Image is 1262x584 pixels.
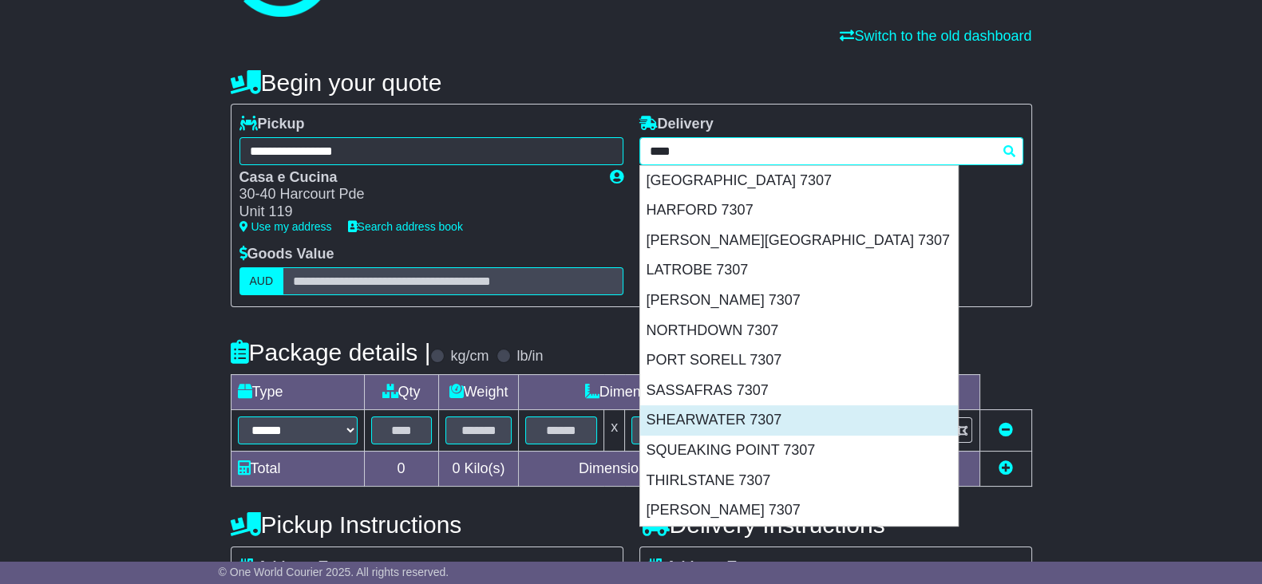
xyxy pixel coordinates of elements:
[438,374,519,409] td: Weight
[640,376,958,406] div: SASSAFRAS 7307
[239,246,334,263] label: Goods Value
[364,451,438,486] td: 0
[231,451,364,486] td: Total
[231,374,364,409] td: Type
[239,220,332,233] a: Use my address
[450,348,489,365] label: kg/cm
[604,409,625,451] td: x
[231,69,1032,96] h4: Begin your quote
[640,466,958,496] div: THIRLSTANE 7307
[239,203,594,221] div: Unit 119
[640,405,958,436] div: SHEARWATER 7307
[999,460,1013,476] a: Add new item
[640,226,958,256] div: [PERSON_NAME][GEOGRAPHIC_DATA] 7307
[840,28,1031,44] a: Switch to the old dashboard
[239,267,284,295] label: AUD
[640,316,958,346] div: NORTHDOWN 7307
[348,220,463,233] a: Search address book
[519,451,816,486] td: Dimensions in Centimetre(s)
[219,566,449,578] span: © One World Courier 2025. All rights reserved.
[648,558,761,576] label: Address Type
[519,374,816,409] td: Dimensions (L x W x H)
[239,186,594,203] div: 30-40 Harcourt Pde
[640,345,958,376] div: PORT SORELL 7307
[640,495,958,526] div: [PERSON_NAME] 7307
[231,511,623,538] h4: Pickup Instructions
[640,195,958,226] div: HARFORD 7307
[639,137,1023,165] typeahead: Please provide city
[999,422,1013,438] a: Remove this item
[640,286,958,316] div: [PERSON_NAME] 7307
[231,339,431,365] h4: Package details |
[438,451,519,486] td: Kilo(s)
[452,460,460,476] span: 0
[239,169,594,187] div: Casa e Cucina
[239,558,352,576] label: Address Type
[640,166,958,196] div: [GEOGRAPHIC_DATA] 7307
[639,116,714,133] label: Delivery
[516,348,543,365] label: lb/in
[640,255,958,286] div: LATROBE 7307
[640,436,958,466] div: SQUEAKING POINT 7307
[239,116,305,133] label: Pickup
[364,374,438,409] td: Qty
